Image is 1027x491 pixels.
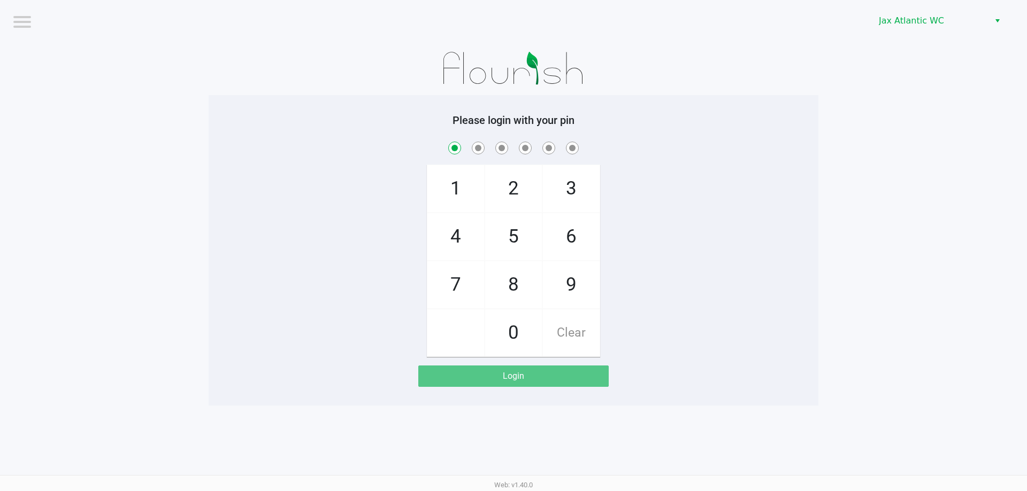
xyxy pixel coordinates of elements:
[217,114,810,127] h5: Please login with your pin
[543,165,600,212] span: 3
[485,309,542,356] span: 0
[427,165,484,212] span: 1
[427,261,484,308] span: 7
[485,165,542,212] span: 2
[494,481,533,489] span: Web: v1.40.0
[543,213,600,260] span: 6
[427,213,484,260] span: 4
[543,261,600,308] span: 9
[485,213,542,260] span: 5
[543,309,600,356] span: Clear
[879,14,983,27] span: Jax Atlantic WC
[485,261,542,308] span: 8
[990,11,1005,30] button: Select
